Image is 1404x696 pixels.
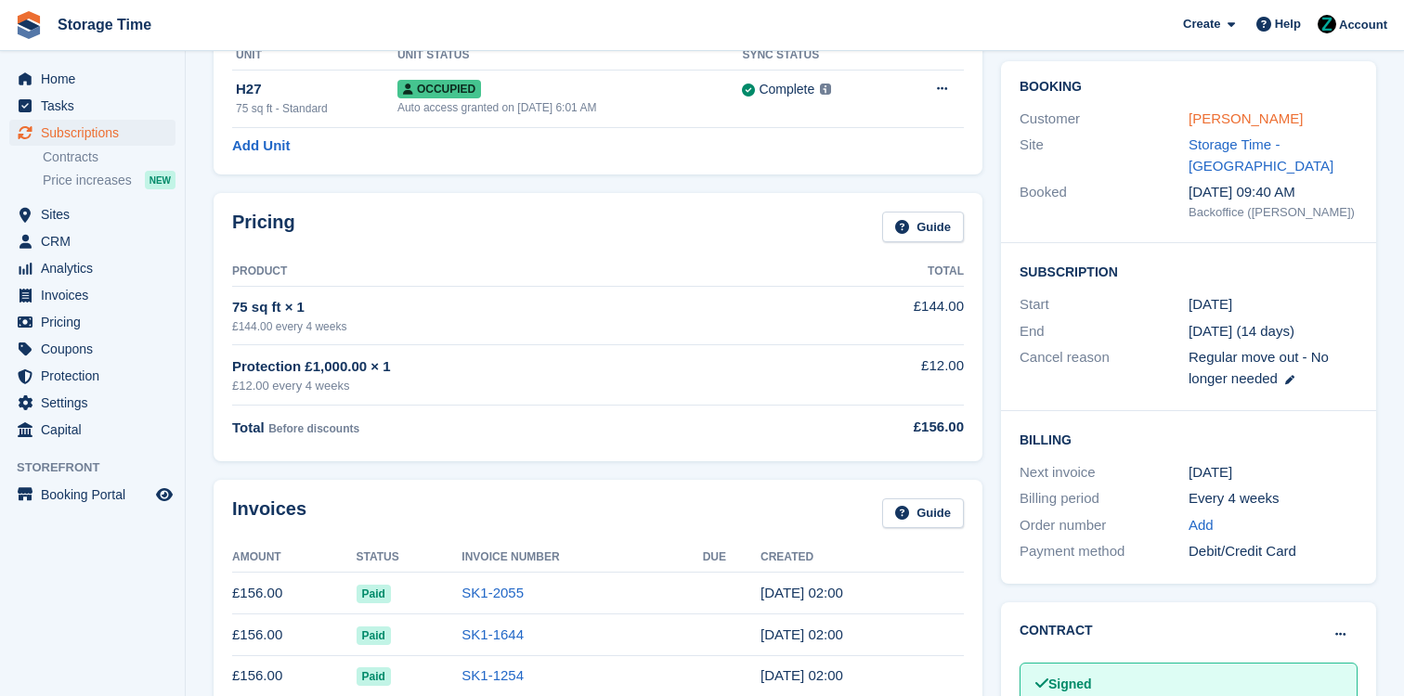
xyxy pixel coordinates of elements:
[1020,515,1189,536] div: Order number
[1189,488,1358,509] div: Every 4 weeks
[50,9,159,40] a: Storage Time
[1189,515,1214,536] a: Add
[357,626,391,645] span: Paid
[232,41,397,71] th: Unit
[236,79,397,100] div: H27
[742,41,896,71] th: Sync Status
[1275,15,1301,33] span: Help
[760,667,843,683] time: 2025-07-25 01:00:38 UTC
[1189,349,1329,386] span: Regular move out - No longer needed
[1020,109,1189,130] div: Customer
[9,228,175,254] a: menu
[1189,203,1358,222] div: Backoffice ([PERSON_NAME])
[820,84,831,95] img: icon-info-grey-7440780725fd019a000dd9b08b2336e03edf1995a4989e88bcd33f0948082b44.svg
[1020,182,1189,221] div: Booked
[9,201,175,227] a: menu
[1020,294,1189,316] div: Start
[145,171,175,189] div: NEW
[15,11,43,39] img: stora-icon-8386f47178a22dfd0bd8f6a31ec36ba5ce8667c1dd55bd0f319d3a0aa187defe.svg
[232,614,357,656] td: £156.00
[9,363,175,389] a: menu
[461,626,524,642] a: SK1-1644
[236,100,397,117] div: 75 sq ft - Standard
[882,212,964,242] a: Guide
[41,66,152,92] span: Home
[9,309,175,335] a: menu
[1189,541,1358,562] div: Debit/Credit Card
[9,390,175,416] a: menu
[882,498,964,529] a: Guide
[43,170,175,190] a: Price increases NEW
[461,543,702,573] th: Invoice Number
[43,148,175,166] a: Contracts
[232,135,290,157] a: Add Unit
[760,626,843,642] time: 2025-08-22 01:00:34 UTC
[9,255,175,281] a: menu
[1020,488,1189,509] div: Billing period
[41,228,152,254] span: CRM
[1189,323,1294,339] span: [DATE] (14 days)
[1020,621,1093,640] h2: Contract
[1318,15,1336,33] img: Zain Sarwar
[41,255,152,281] span: Analytics
[1035,675,1342,694] div: Signed
[232,543,357,573] th: Amount
[787,257,964,287] th: Total
[9,482,175,508] a: menu
[1020,347,1189,389] div: Cancel reason
[41,363,152,389] span: Protection
[232,498,306,529] h2: Invoices
[1189,182,1358,203] div: [DATE] 09:40 AM
[1339,16,1387,34] span: Account
[41,282,152,308] span: Invoices
[9,93,175,119] a: menu
[232,356,787,378] div: Protection £1,000.00 × 1
[357,667,391,686] span: Paid
[1020,262,1358,280] h2: Subscription
[1189,110,1303,126] a: [PERSON_NAME]
[461,667,524,683] a: SK1-1254
[43,172,132,189] span: Price increases
[1020,80,1358,95] h2: Booking
[397,99,743,116] div: Auto access granted on [DATE] 6:01 AM
[1020,430,1358,448] h2: Billing
[41,390,152,416] span: Settings
[41,120,152,146] span: Subscriptions
[232,377,787,395] div: £12.00 every 4 weeks
[357,543,462,573] th: Status
[787,345,964,406] td: £12.00
[41,482,152,508] span: Booking Portal
[787,417,964,438] div: £156.00
[17,458,185,477] span: Storefront
[41,201,152,227] span: Sites
[397,41,743,71] th: Unit Status
[232,257,787,287] th: Product
[41,309,152,335] span: Pricing
[232,318,787,335] div: £144.00 every 4 weeks
[232,297,787,318] div: 75 sq ft × 1
[9,66,175,92] a: menu
[9,282,175,308] a: menu
[1183,15,1220,33] span: Create
[9,120,175,146] a: menu
[461,585,524,600] a: SK1-2055
[1020,135,1189,176] div: Site
[9,336,175,362] a: menu
[268,422,359,435] span: Before discounts
[232,419,265,435] span: Total
[760,585,843,600] time: 2025-09-19 01:00:22 UTC
[41,336,152,362] span: Coupons
[41,417,152,443] span: Capital
[9,417,175,443] a: menu
[1020,462,1189,483] div: Next invoice
[41,93,152,119] span: Tasks
[1020,541,1189,562] div: Payment method
[232,573,357,614] td: £156.00
[1020,321,1189,342] div: End
[232,212,295,242] h2: Pricing
[1189,462,1358,483] div: [DATE]
[1189,136,1333,174] a: Storage Time - [GEOGRAPHIC_DATA]
[787,286,964,344] td: £144.00
[357,585,391,603] span: Paid
[153,483,175,506] a: Preview store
